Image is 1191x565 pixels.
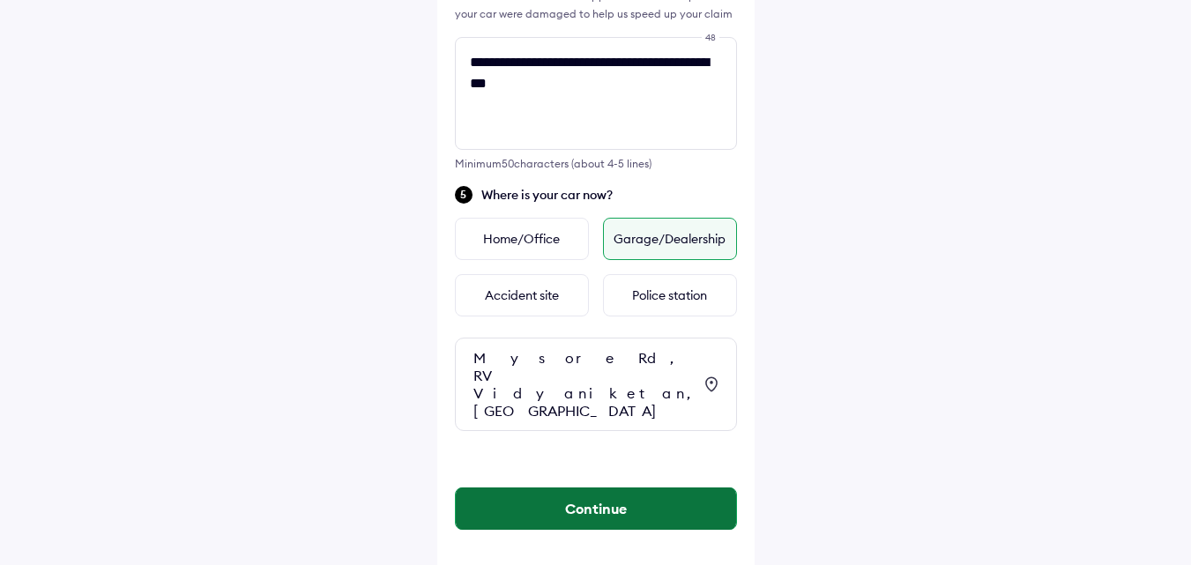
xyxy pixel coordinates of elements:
button: Continue [456,487,736,530]
div: Accident site [455,274,589,316]
div: Home/Office [455,218,589,260]
div: Minimum 50 characters (about 4-5 lines) [455,157,737,170]
div: Garage/Dealership [603,218,737,260]
span: Where is your car now? [481,186,737,204]
div: Mysore Rd, RV Vidyaniketan, [GEOGRAPHIC_DATA] [473,349,692,420]
div: Police station [603,274,737,316]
